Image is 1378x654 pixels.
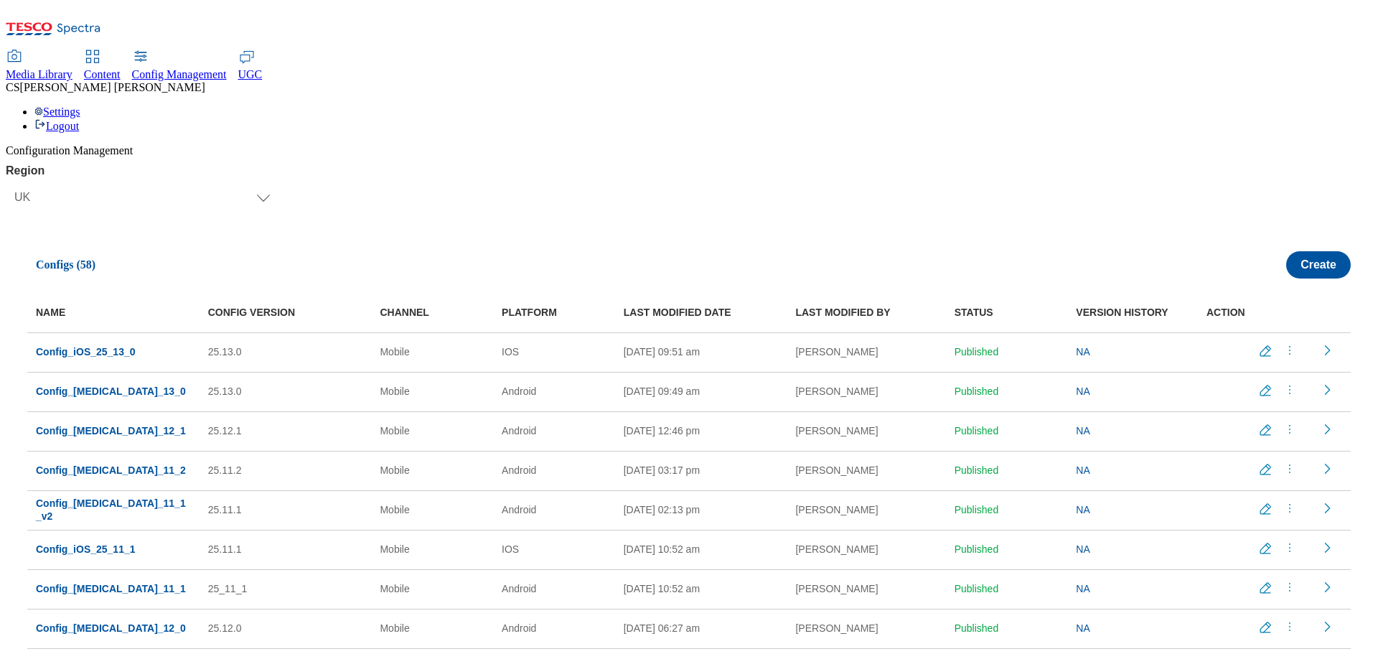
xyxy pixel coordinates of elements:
[238,51,263,81] a: UGC
[1320,541,1334,555] svg: Readonly config
[84,68,121,80] span: Content
[6,144,1372,157] div: Configuration Management
[1254,383,1283,401] button: Edit config
[36,386,186,397] span: Config_[MEDICAL_DATA]_13_0
[1258,620,1272,635] svg: Edit config
[493,451,615,490] td: Android
[1067,293,1189,332] th: VERSION HISTORY
[1283,620,1297,634] svg: menus
[787,490,945,530] td: [PERSON_NAME]
[1258,383,1272,398] svg: Edit config
[6,68,72,80] span: Media Library
[1258,462,1272,477] svg: Edit config
[946,293,1068,332] th: STATUS
[787,293,945,332] th: LAST MODIFIED BY
[1320,462,1334,476] svg: Readonly config
[200,372,372,411] td: 25.13.0
[615,411,787,451] td: [DATE] 12:46 pm
[371,530,493,569] td: Mobile
[1283,422,1297,436] svg: menus
[1076,425,1089,436] span: NA
[6,81,20,93] span: CS
[493,411,615,451] td: Android
[615,293,787,332] th: LAST MODIFIED DATE
[615,609,787,648] td: [DATE] 06:27 am
[1258,541,1272,556] svg: Edit config
[1283,383,1297,397] svg: menus
[955,386,999,397] span: Published
[1076,504,1089,515] span: NA
[1076,386,1089,397] span: NA
[615,332,787,372] td: [DATE] 09:51 am
[36,464,186,476] span: Config_[MEDICAL_DATA]_11_2
[615,569,787,609] td: [DATE] 10:52 am
[493,372,615,411] td: Android
[1076,346,1089,358] span: NA
[787,372,945,411] td: [PERSON_NAME]
[955,464,999,476] span: Published
[238,68,263,80] span: UGC
[1283,580,1297,594] svg: menus
[36,497,186,522] span: Config_[MEDICAL_DATA]_11_1_v2
[132,51,227,81] a: Config Management
[1254,501,1283,519] button: Edit config
[955,622,999,634] span: Published
[132,68,227,80] span: Config Management
[36,346,136,358] span: Config_iOS_25_13_0
[1258,423,1272,437] svg: Edit config
[1254,343,1283,361] button: Edit config
[1320,422,1334,436] svg: Readonly config
[200,411,372,451] td: 25.12.1
[200,609,372,648] td: 25.12.0
[200,530,372,569] td: 25.11.1
[200,569,372,609] td: 25_11_1
[1286,251,1351,279] button: Create
[371,451,493,490] td: Mobile
[1076,543,1089,555] span: NA
[1254,580,1283,598] button: Edit config
[27,293,200,332] th: NAME
[371,490,493,530] td: Mobile
[200,293,372,332] th: CONFIG VERSION
[1320,501,1334,515] svg: Readonly config
[371,411,493,451] td: Mobile
[1076,622,1089,634] span: NA
[34,106,80,118] a: Settings
[955,425,999,436] span: Published
[1254,620,1283,637] button: Edit config
[1320,343,1334,358] svg: Readonly config
[36,425,186,436] span: Config_[MEDICAL_DATA]_12_1
[200,451,372,490] td: 25.11.2
[1320,580,1334,594] svg: Readonly config
[787,332,945,372] td: [PERSON_NAME]
[34,120,79,132] a: Logout
[1320,620,1334,634] svg: Readonly config
[84,51,121,81] a: Content
[955,543,999,555] span: Published
[36,583,186,594] span: Config_[MEDICAL_DATA]_11_1
[787,569,945,609] td: [PERSON_NAME]
[36,622,186,634] span: Config_[MEDICAL_DATA]_12_0
[1076,583,1089,594] span: NA
[615,530,787,569] td: [DATE] 10:52 am
[6,51,72,81] a: Media Library
[1258,502,1272,516] svg: Edit config
[1254,462,1283,480] button: Edit config
[787,530,945,569] td: [PERSON_NAME]
[27,258,95,271] label: Configs (58)
[1258,344,1272,358] svg: Edit config
[787,451,945,490] td: [PERSON_NAME]
[493,530,615,569] td: IOS
[371,372,493,411] td: Mobile
[493,490,615,530] td: Android
[1258,581,1272,595] svg: Edit config
[493,332,615,372] td: IOS
[6,164,279,177] label: Region
[787,411,945,451] td: [PERSON_NAME]
[36,543,136,555] span: Config_iOS_25_11_1
[371,332,493,372] td: Mobile
[955,346,999,358] span: Published
[200,332,372,372] td: 25.13.0
[1283,343,1297,358] svg: menus
[493,609,615,648] td: Android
